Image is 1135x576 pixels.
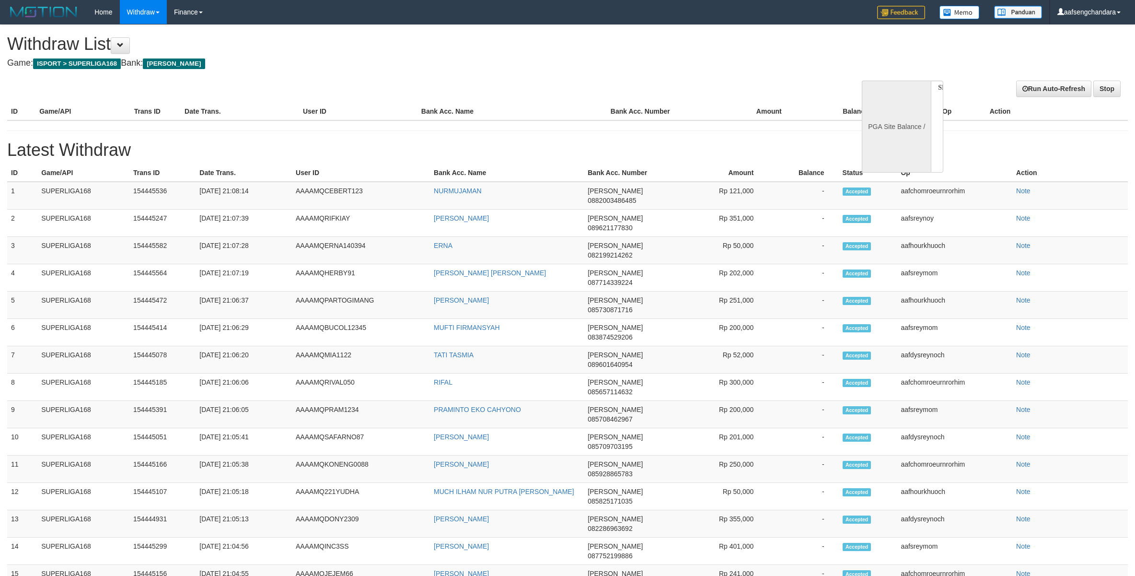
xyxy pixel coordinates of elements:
[434,242,452,249] a: ERNA
[1016,488,1031,495] a: Note
[143,59,205,69] span: [PERSON_NAME]
[843,297,871,305] span: Accepted
[588,296,643,304] span: [PERSON_NAME]
[986,103,1128,120] th: Action
[588,197,636,204] span: 0882003486485
[588,460,643,468] span: [PERSON_NAME]
[685,164,768,182] th: Amount
[292,292,430,319] td: AAAAMQPARTOGIMANG
[897,538,1012,565] td: aafsreymom
[1016,378,1031,386] a: Note
[196,164,292,182] th: Date Trans.
[897,456,1012,483] td: aafchomroeurnrorhim
[897,292,1012,319] td: aafhourkhuoch
[196,428,292,456] td: [DATE] 21:05:41
[1016,460,1031,468] a: Note
[768,292,838,319] td: -
[196,319,292,346] td: [DATE] 21:06:29
[588,415,632,423] span: 085708462967
[33,59,121,69] span: ISPORT > SUPERLIGA168
[1016,542,1031,550] a: Note
[1016,81,1091,97] a: Run Auto-Refresh
[7,141,1128,160] h1: Latest Withdraw
[588,224,632,232] span: 089621177830
[685,374,768,401] td: Rp 300,000
[292,182,430,210] td: AAAAMQCEBERT123
[292,401,430,428] td: AAAAMQPRAM1234
[796,103,883,120] th: Balance
[299,103,417,120] th: User ID
[768,164,838,182] th: Balance
[434,214,489,222] a: [PERSON_NAME]
[7,428,37,456] td: 10
[196,210,292,237] td: [DATE] 21:07:39
[37,538,129,565] td: SUPERLIGA168
[129,237,196,264] td: 154445582
[1016,433,1031,441] a: Note
[7,401,37,428] td: 9
[292,428,430,456] td: AAAAMQSAFARNO87
[685,237,768,264] td: Rp 50,000
[292,210,430,237] td: AAAAMQRIFKIAY
[1016,406,1031,413] a: Note
[434,406,521,413] a: PRAMINTO EKO CAHYONO
[35,103,130,120] th: Game/API
[434,542,489,550] a: [PERSON_NAME]
[584,164,685,182] th: Bank Acc. Number
[1012,164,1128,182] th: Action
[939,6,980,19] img: Button%20Memo.svg
[897,510,1012,538] td: aafdysreynoch
[685,401,768,428] td: Rp 200,000
[897,374,1012,401] td: aafchomroeurnrorhim
[292,483,430,510] td: AAAAMQ221YUDHA
[768,483,838,510] td: -
[196,456,292,483] td: [DATE] 21:05:38
[1016,515,1031,523] a: Note
[843,488,871,496] span: Accepted
[897,210,1012,237] td: aafsreynoy
[588,515,643,523] span: [PERSON_NAME]
[768,319,838,346] td: -
[292,346,430,374] td: AAAAMQMIA1122
[768,237,838,264] td: -
[7,35,747,54] h1: Withdraw List
[434,460,489,468] a: [PERSON_NAME]
[37,428,129,456] td: SUPERLIGA168
[292,510,430,538] td: AAAAMQDONY2309
[7,164,37,182] th: ID
[7,210,37,237] td: 2
[434,296,489,304] a: [PERSON_NAME]
[37,510,129,538] td: SUPERLIGA168
[768,182,838,210] td: -
[434,515,489,523] a: [PERSON_NAME]
[129,510,196,538] td: 154444931
[37,182,129,210] td: SUPERLIGA168
[196,237,292,264] td: [DATE] 21:07:28
[843,516,871,524] span: Accepted
[196,264,292,292] td: [DATE] 21:07:19
[994,6,1042,19] img: panduan.png
[607,103,701,120] th: Bank Acc. Number
[843,461,871,469] span: Accepted
[938,103,986,120] th: Op
[196,292,292,319] td: [DATE] 21:06:37
[897,182,1012,210] td: aafchomroeurnrorhim
[588,242,643,249] span: [PERSON_NAME]
[129,182,196,210] td: 154445536
[292,538,430,565] td: AAAAMQINC3SS
[434,351,474,359] a: TATI TASMIA
[292,237,430,264] td: AAAAMQERNA140394
[685,182,768,210] td: Rp 121,000
[768,401,838,428] td: -
[196,346,292,374] td: [DATE] 21:06:20
[897,164,1012,182] th: Op
[434,488,574,495] a: MUCH ILHAM NUR PUTRA [PERSON_NAME]
[843,352,871,360] span: Accepted
[588,351,643,359] span: [PERSON_NAME]
[430,164,584,182] th: Bank Acc. Name
[897,346,1012,374] td: aafdysreynoch
[685,538,768,565] td: Rp 401,000
[588,251,632,259] span: 082199214262
[129,164,196,182] th: Trans ID
[7,510,37,538] td: 13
